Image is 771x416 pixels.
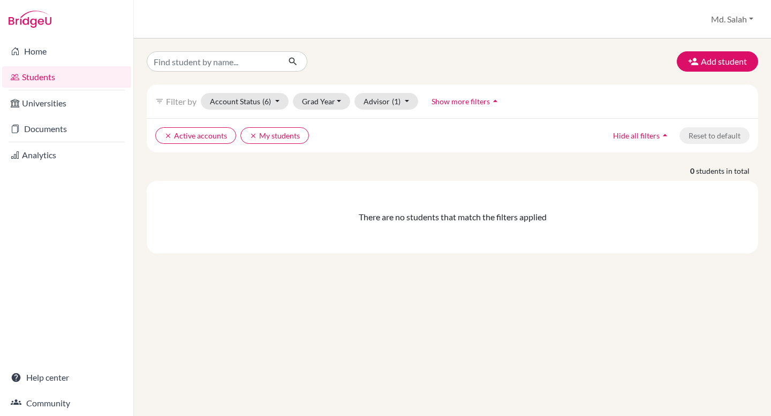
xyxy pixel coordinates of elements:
[2,118,131,140] a: Documents
[2,93,131,114] a: Universities
[155,211,750,224] div: There are no students that match the filters applied
[660,130,670,141] i: arrow_drop_up
[2,144,131,166] a: Analytics
[696,165,758,176] span: students in total
[679,127,750,144] button: Reset to default
[201,93,289,110] button: Account Status(6)
[147,51,279,72] input: Find student by name...
[293,93,351,110] button: Grad Year
[613,131,660,140] span: Hide all filters
[2,392,131,414] a: Community
[706,9,758,29] button: Md. Salah
[354,93,418,110] button: Advisor(1)
[604,127,679,144] button: Hide all filtersarrow_drop_up
[155,97,164,105] i: filter_list
[490,96,501,106] i: arrow_drop_up
[2,367,131,388] a: Help center
[2,66,131,88] a: Students
[240,127,309,144] button: clearMy students
[155,127,236,144] button: clearActive accounts
[166,96,196,106] span: Filter by
[2,41,131,62] a: Home
[677,51,758,72] button: Add student
[164,132,172,140] i: clear
[250,132,257,140] i: clear
[432,97,490,106] span: Show more filters
[690,165,696,176] strong: 0
[9,11,51,28] img: Bridge-U
[262,97,271,106] span: (6)
[422,93,510,110] button: Show more filtersarrow_drop_up
[392,97,400,106] span: (1)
